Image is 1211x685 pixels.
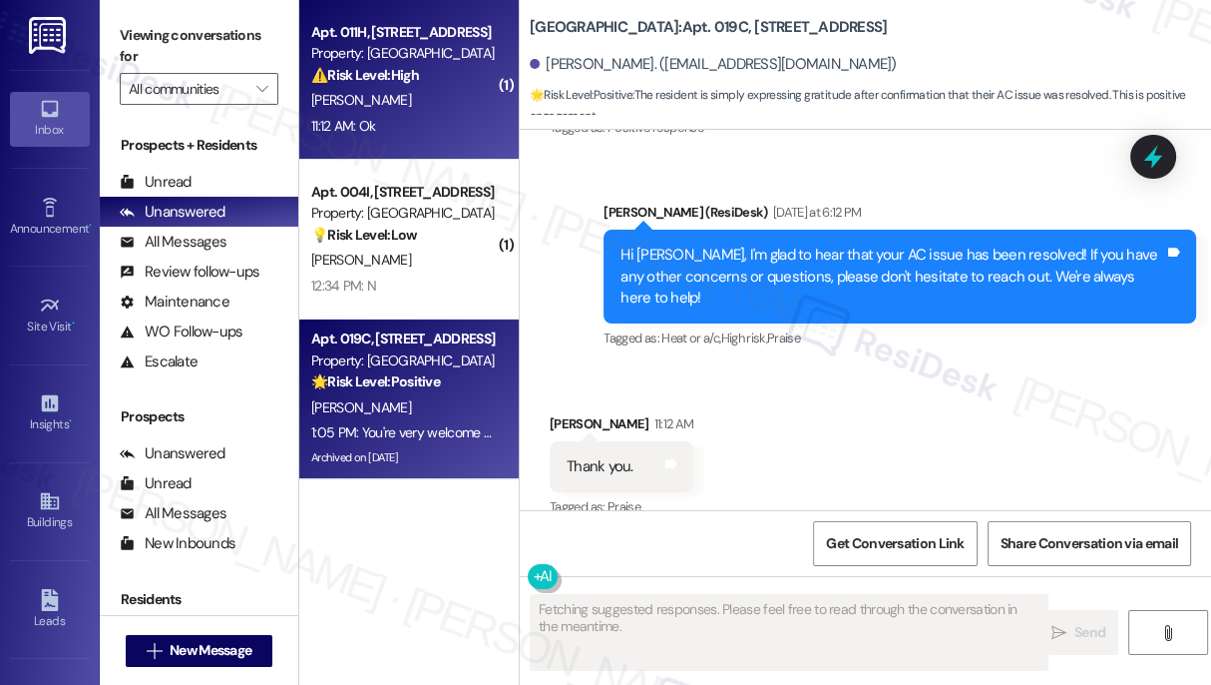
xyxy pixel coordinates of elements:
span: • [89,219,92,233]
div: Review follow-ups [120,262,259,283]
span: [PERSON_NAME] [311,398,411,416]
label: Viewing conversations for [120,20,278,73]
i:  [1160,625,1175,641]
div: Escalate [120,351,198,372]
div: Property: [GEOGRAPHIC_DATA] [311,43,496,64]
textarea: To enrich screen reader interactions, please activate Accessibility in Grammarly extension settings [531,595,1047,670]
span: • [72,317,75,331]
div: Tagged as: [604,324,1196,352]
div: [DATE] at 6:12 PM [768,202,862,223]
div: Residents [100,589,298,610]
span: Get Conversation Link [826,533,964,554]
div: All Messages [120,503,226,524]
div: Prospects + Residents [100,135,298,156]
strong: 🌟 Risk Level: Positive [530,87,632,103]
button: New Message [126,635,273,667]
a: Insights • [10,386,90,440]
div: Unanswered [120,443,225,464]
div: Apt. 004I, [STREET_ADDRESS] [311,182,496,203]
div: Property: [GEOGRAPHIC_DATA] [311,203,496,224]
div: 1:05 PM: You're very welcome 😊 [311,423,500,441]
div: Unread [120,172,192,193]
a: Buildings [10,484,90,538]
a: Leads [10,583,90,637]
i:  [147,643,162,659]
button: Share Conversation via email [988,521,1191,566]
div: 12:34 PM: N [311,277,376,295]
div: Apt. 011H, [STREET_ADDRESS] [311,22,496,43]
div: Unanswered [120,202,225,223]
div: Hi [PERSON_NAME], I'm glad to hear that your AC issue has been resolved! If you have any other co... [620,245,1164,309]
button: Send [1038,610,1118,655]
div: New Inbounds [120,533,235,554]
span: • [69,414,72,428]
div: Tagged as: [550,492,693,521]
span: Send [1074,622,1105,643]
div: [PERSON_NAME]. ([EMAIL_ADDRESS][DOMAIN_NAME]) [530,54,897,75]
div: 11:12 AM [649,413,694,434]
i:  [1051,625,1066,641]
a: Inbox [10,92,90,146]
span: High risk , [720,330,767,346]
span: Praise [607,498,640,515]
strong: ⚠️ Risk Level: High [311,66,419,84]
input: All communities [129,73,246,105]
span: New Message [170,640,251,661]
div: All Messages [120,232,226,253]
div: [PERSON_NAME] (ResiDesk) [604,202,1196,230]
span: [PERSON_NAME] [311,251,411,269]
div: Archived on [DATE] [309,445,498,470]
a: Site Visit • [10,289,90,342]
strong: 🌟 Risk Level: Positive [311,372,440,390]
strong: 💡 Risk Level: Low [311,226,417,244]
div: [PERSON_NAME] [550,413,693,441]
div: Maintenance [120,292,229,313]
i:  [256,81,267,97]
span: : The resident is simply expressing gratitude after confirmation that their AC issue was resolved... [530,85,1211,128]
div: Unread [120,473,192,494]
img: ResiDesk Logo [29,17,70,54]
span: Positive response [607,119,703,136]
div: Thank you. [567,456,633,477]
div: Prospects [100,406,298,427]
span: Share Conversation via email [1001,533,1178,554]
button: Get Conversation Link [813,521,977,566]
div: WO Follow-ups [120,322,242,342]
span: [PERSON_NAME] [311,91,411,109]
b: [GEOGRAPHIC_DATA]: Apt. 019C, [STREET_ADDRESS] [530,17,887,38]
span: Praise [767,330,800,346]
div: Property: [GEOGRAPHIC_DATA] [311,350,496,371]
div: Apt. 019C, [STREET_ADDRESS] [311,329,496,349]
div: 11:12 AM: Ok [311,117,376,135]
span: Heat or a/c , [661,330,720,346]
